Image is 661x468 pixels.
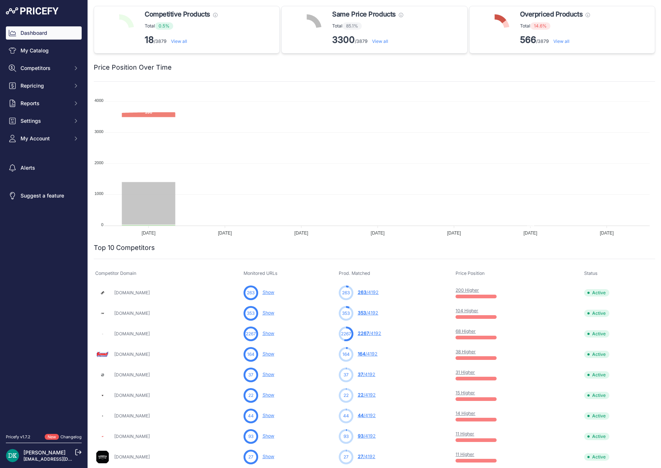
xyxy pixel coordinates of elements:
[456,452,474,457] a: 11 Higher
[21,65,68,72] span: Competitors
[142,231,156,236] tspan: [DATE]
[456,328,476,334] a: 68 Higher
[520,34,590,46] p: /3879
[114,290,150,295] a: [DOMAIN_NAME]
[358,331,369,336] span: 2267
[114,393,150,398] a: [DOMAIN_NAME]
[456,390,475,395] a: 15 Higher
[114,434,150,439] a: [DOMAIN_NAME]
[6,26,82,40] a: Dashboard
[114,331,150,336] a: [DOMAIN_NAME]
[247,351,255,358] span: 164
[339,270,370,276] span: Prod. Matched
[584,371,609,379] span: Active
[358,413,376,418] a: 44/4192
[263,454,274,459] a: Show
[332,22,403,30] p: Total
[94,243,155,253] h2: Top 10 Competitors
[248,392,253,399] span: 22
[145,22,218,30] p: Total
[95,270,136,276] span: Competitor Domain
[584,289,609,296] span: Active
[21,135,68,142] span: My Account
[294,231,308,236] tspan: [DATE]
[114,372,150,377] a: [DOMAIN_NAME]
[6,97,82,110] button: Reports
[6,44,82,57] a: My Catalog
[155,22,173,30] span: 0.5%
[344,433,349,440] span: 93
[6,79,82,92] button: Repricing
[456,270,484,276] span: Price Position
[344,372,349,378] span: 37
[456,369,475,375] a: 31 Higher
[520,9,583,19] span: Overpriced Products
[248,433,253,440] span: 93
[263,351,274,357] a: Show
[94,191,103,196] tspan: 1000
[530,22,550,30] span: 14.6%
[23,449,66,456] a: [PERSON_NAME]
[6,161,82,174] a: Alerts
[60,434,82,439] a: Changelog
[342,290,350,296] span: 263
[21,100,68,107] span: Reports
[114,310,150,316] a: [DOMAIN_NAME]
[248,413,254,419] span: 44
[358,413,364,418] span: 44
[45,434,59,440] span: New
[218,231,232,236] tspan: [DATE]
[456,410,475,416] a: 14 Higher
[246,331,256,337] span: 2267
[344,392,349,399] span: 22
[6,132,82,145] button: My Account
[358,351,378,357] a: 164/4192
[94,62,172,73] h2: Price Position Over Time
[6,189,82,202] a: Suggest a feature
[263,413,274,418] a: Show
[371,231,385,236] tspan: [DATE]
[21,117,68,125] span: Settings
[584,351,609,358] span: Active
[6,114,82,128] button: Settings
[520,34,536,45] strong: 566
[341,331,351,337] span: 2267
[6,434,30,440] div: Pricefy v1.7.2
[584,270,598,276] span: Status
[247,290,255,296] span: 263
[6,62,82,75] button: Competitors
[456,308,478,313] a: 104 Higher
[358,372,375,377] a: 37/4192
[344,454,349,460] span: 27
[584,433,609,440] span: Active
[584,310,609,317] span: Active
[358,392,376,398] a: 22/4192
[114,454,150,460] a: [DOMAIN_NAME]
[114,413,150,419] a: [DOMAIN_NAME]
[456,431,474,436] a: 11 Higher
[600,231,614,236] tspan: [DATE]
[145,34,154,45] strong: 18
[358,454,375,459] a: 27/4192
[263,392,274,398] a: Show
[456,349,476,354] a: 38 Higher
[358,433,364,439] span: 93
[171,38,187,44] a: View all
[358,351,365,357] span: 164
[584,412,609,420] span: Active
[520,22,590,30] p: Total
[332,9,396,19] span: Same Price Products
[114,351,150,357] a: [DOMAIN_NAME]
[342,310,350,317] span: 353
[263,433,274,439] a: Show
[248,454,253,460] span: 27
[6,7,59,15] img: Pricefy Logo
[358,310,366,316] span: 353
[145,34,218,46] p: /3879
[263,331,274,336] a: Show
[263,310,274,316] a: Show
[23,456,100,462] a: [EMAIL_ADDRESS][DOMAIN_NAME]
[358,310,378,316] a: 353/4192
[101,222,103,227] tspan: 0
[584,330,609,338] span: Active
